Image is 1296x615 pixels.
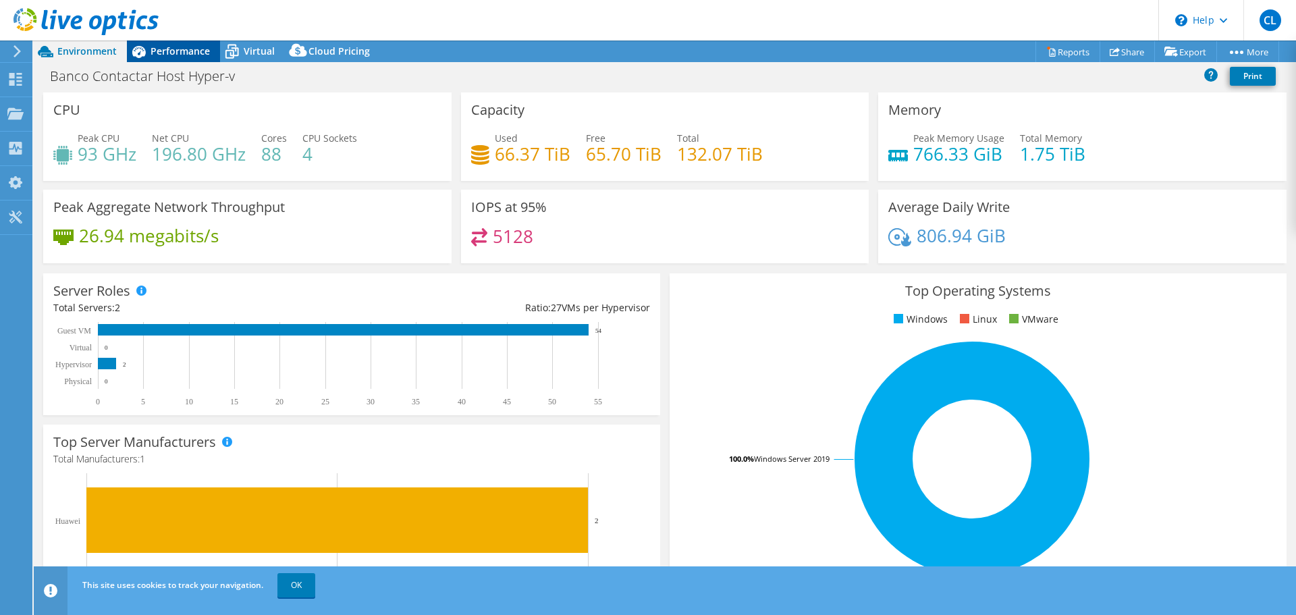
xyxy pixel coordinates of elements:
a: Print [1230,67,1276,86]
text: 5 [141,397,145,406]
span: Virtual [244,45,275,57]
h4: 4 [302,146,357,161]
span: Used [495,132,518,144]
h3: Peak Aggregate Network Throughput [53,200,285,215]
a: More [1216,41,1279,62]
h3: Top Operating Systems [680,284,1276,298]
li: Windows [890,312,948,327]
span: CL [1260,9,1281,31]
text: 15 [230,397,238,406]
h4: 93 GHz [78,146,136,161]
text: 2 [595,516,599,525]
text: 54 [595,327,602,334]
text: 45 [503,397,511,406]
h4: 806.94 GiB [917,228,1006,243]
h4: 26.94 megabits/s [79,228,219,243]
text: 0 [105,378,108,385]
text: 40 [458,397,466,406]
h4: 66.37 TiB [495,146,570,161]
text: 2 [123,361,126,368]
span: Net CPU [152,132,189,144]
h4: 766.33 GiB [913,146,1004,161]
span: Total [677,132,699,144]
span: 2 [115,301,120,314]
text: Virtual [70,343,92,352]
a: Export [1154,41,1217,62]
text: 0 [96,397,100,406]
h3: Server Roles [53,284,130,298]
h4: Total Manufacturers: [53,452,650,466]
tspan: Windows Server 2019 [754,454,830,464]
a: Share [1100,41,1155,62]
h4: 1.75 TiB [1020,146,1085,161]
span: 27 [551,301,562,314]
text: 55 [594,397,602,406]
text: 10 [185,397,193,406]
text: Hypervisor [55,360,92,369]
h3: Capacity [471,103,524,117]
text: 30 [367,397,375,406]
div: Ratio: VMs per Hypervisor [352,300,650,315]
h3: Average Daily Write [888,200,1010,215]
text: 20 [275,397,283,406]
li: Linux [956,312,997,327]
text: Physical [64,377,92,386]
span: Cloud Pricing [308,45,370,57]
h4: 65.70 TiB [586,146,661,161]
h3: CPU [53,103,80,117]
span: Peak Memory Usage [913,132,1004,144]
span: Free [586,132,605,144]
text: 25 [321,397,329,406]
span: Environment [57,45,117,57]
svg: \n [1175,14,1187,26]
h4: 132.07 TiB [677,146,763,161]
h3: IOPS at 95% [471,200,547,215]
li: VMware [1006,312,1058,327]
text: 0 [105,344,108,351]
a: Reports [1035,41,1100,62]
span: Cores [261,132,287,144]
div: Total Servers: [53,300,352,315]
span: Peak CPU [78,132,119,144]
h1: Banco Contactar Host Hyper-v [44,69,256,84]
text: Huawei [55,516,81,526]
span: Performance [151,45,210,57]
h4: 196.80 GHz [152,146,246,161]
tspan: 100.0% [729,454,754,464]
text: 35 [412,397,420,406]
text: 50 [548,397,556,406]
span: Total Memory [1020,132,1082,144]
text: Guest VM [57,326,91,336]
h3: Top Server Manufacturers [53,435,216,450]
span: CPU Sockets [302,132,357,144]
a: OK [277,573,315,597]
span: 1 [140,452,145,465]
span: This site uses cookies to track your navigation. [82,579,263,591]
h4: 88 [261,146,287,161]
h4: 5128 [493,229,533,244]
h3: Memory [888,103,941,117]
